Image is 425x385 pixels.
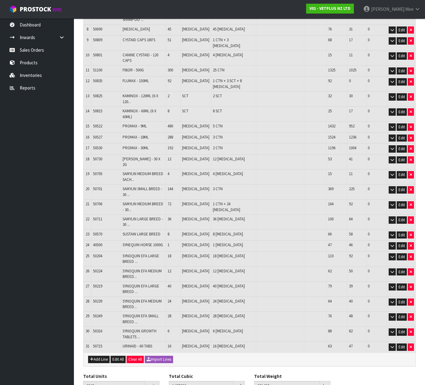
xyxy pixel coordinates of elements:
[349,145,356,150] span: 1004
[368,201,370,207] span: 0
[349,231,353,237] span: 58
[213,216,245,222] span: 36 [MEDICAL_DATA]
[168,186,173,191] span: 144
[182,37,209,42] span: [MEDICAL_DATA]
[111,356,126,363] button: Edit All
[397,156,407,164] button: Edit
[86,253,89,259] span: 25
[368,231,370,237] span: 0
[182,268,209,274] span: [MEDICAL_DATA]
[123,216,163,227] span: SAMYLIN LARGE BREED - 30 ...
[93,26,102,32] span: 50690
[368,78,370,83] span: 0
[213,171,243,176] span: 4 [MEDICAL_DATA]
[397,343,407,351] button: Edit
[213,123,223,129] span: 5 CTN
[123,283,159,294] span: SYNOQUIN EFA LARGE BREED ...
[123,328,156,339] span: SYNOQUIN GROWTH TABLETS ...
[328,253,334,259] span: 110
[182,26,209,32] span: [MEDICAL_DATA]
[123,253,159,264] span: SYNOQUIN EFA LARGE BREED ...
[168,216,171,222] span: 36
[349,37,353,42] span: 17
[368,67,370,73] span: 0
[86,313,89,319] span: 29
[93,186,102,191] span: 50701
[213,328,243,334] span: 6 [MEDICAL_DATA]
[213,268,245,274] span: 12 [MEDICAL_DATA]
[87,37,88,42] span: 9
[168,242,169,247] span: 1
[368,123,370,129] span: 0
[127,356,144,363] button: Clear All
[86,171,89,176] span: 19
[83,373,107,379] label: Total Units
[349,343,353,349] span: 47
[213,299,245,304] span: 24 [MEDICAL_DATA]
[368,343,370,349] span: 0
[328,231,332,237] span: 66
[182,201,209,207] span: [MEDICAL_DATA]
[213,134,223,140] span: 3 CTN
[349,242,353,247] span: 46
[93,78,102,83] span: 50835
[213,67,225,73] span: 25 CTN
[397,108,407,116] button: Edit
[123,201,163,212] span: SAMYLIN MEDIUM BREED - 30...
[328,67,335,73] span: 1325
[168,328,169,334] span: 6
[213,186,223,191] span: 3 CTN
[182,343,209,349] span: [MEDICAL_DATA]
[349,328,353,334] span: 82
[93,201,102,207] span: 50706
[93,37,102,42] span: 50809
[93,328,102,334] span: 50316
[123,123,147,129] span: PROMAX - 9ML
[328,78,332,83] span: 92
[123,186,162,197] span: SAMYLIN SMALL BREED - 30 ...
[368,242,370,247] span: 0
[328,156,332,162] span: 53
[86,123,89,129] span: 15
[368,156,370,162] span: 0
[368,134,370,140] span: 0
[123,313,159,324] span: SYNOQUIN EFA SMALL BREED ...
[123,37,155,42] span: CYSTAID CAPS 180'S
[123,26,150,32] span: [MEDICAL_DATA]
[213,37,240,48] span: 1 CTN + 3 [MEDICAL_DATA]
[123,134,149,140] span: PROMAX - 18ML
[213,93,222,98] span: 2 SCT
[213,343,245,349] span: 16 [MEDICAL_DATA]
[328,171,332,176] span: 15
[368,268,370,274] span: 0
[328,328,332,334] span: 88
[93,67,102,73] span: 51100
[213,52,243,58] span: 4 [MEDICAL_DATA]
[93,299,102,304] span: 50239
[182,93,188,98] span: SCT
[368,328,370,334] span: 0
[349,67,356,73] span: 1025
[368,26,370,32] span: 0
[168,283,171,289] span: 40
[182,108,188,114] span: SCT
[93,134,102,140] span: 50527
[86,216,89,222] span: 22
[168,253,171,259] span: 18
[168,67,173,73] span: 300
[397,268,407,276] button: Edit
[86,328,89,334] span: 30
[93,156,102,162] span: 50730
[93,93,102,98] span: 50825
[86,52,89,58] span: 10
[349,52,353,58] span: 11
[397,253,407,261] button: Edit
[123,108,156,119] span: KAMINOX - 60ML (6 X 60ML)
[182,216,209,222] span: [MEDICAL_DATA]
[168,78,171,83] span: 92
[368,216,370,222] span: 0
[397,67,407,75] button: Edit
[328,26,332,32] span: 76
[123,52,158,63] span: CANINE CYSTAID - 120 CAPS
[86,134,89,140] span: 16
